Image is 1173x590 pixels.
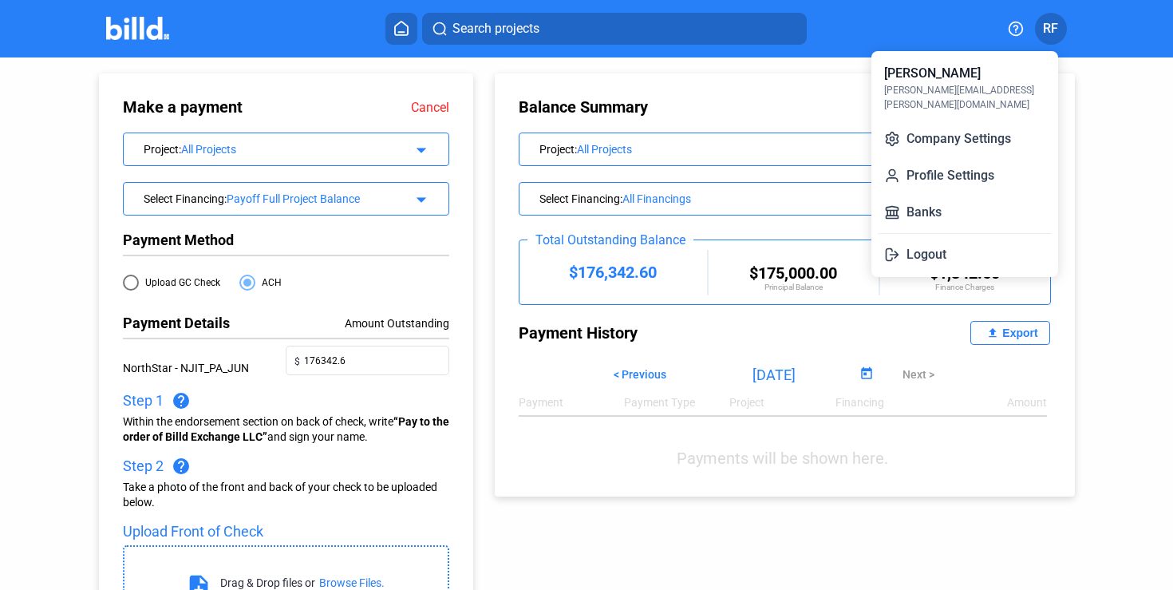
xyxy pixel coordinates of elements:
button: Profile Settings [878,160,1052,192]
div: [PERSON_NAME][EMAIL_ADDRESS][PERSON_NAME][DOMAIN_NAME] [884,83,1045,112]
button: Banks [878,196,1052,228]
div: [PERSON_NAME] [884,64,981,83]
button: Logout [878,239,1052,271]
button: Company Settings [878,123,1052,155]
